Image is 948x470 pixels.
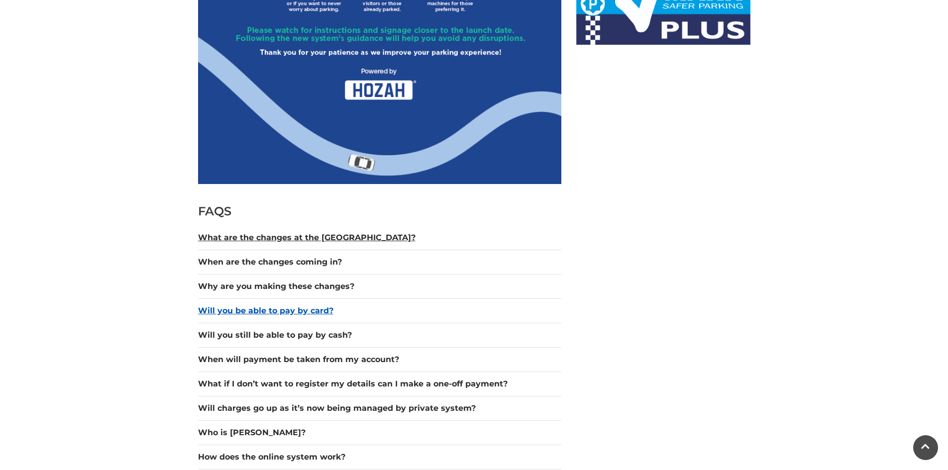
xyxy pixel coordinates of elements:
button: Who is [PERSON_NAME]? [198,427,561,439]
button: Will you be able to pay by card? [198,305,561,317]
button: Will you still be able to pay by cash? [198,329,561,341]
button: Will charges go up as it’s now being managed by private system? [198,402,561,414]
span: FAQS [198,204,232,218]
button: Why are you making these changes? [198,281,561,292]
button: When will payment be taken from my account? [198,354,561,366]
button: What are the changes at the [GEOGRAPHIC_DATA]? [198,232,561,244]
button: What if I don’t want to register my details can I make a one-off payment? [198,378,561,390]
button: When are the changes coming in? [198,256,561,268]
button: How does the online system work? [198,451,561,463]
